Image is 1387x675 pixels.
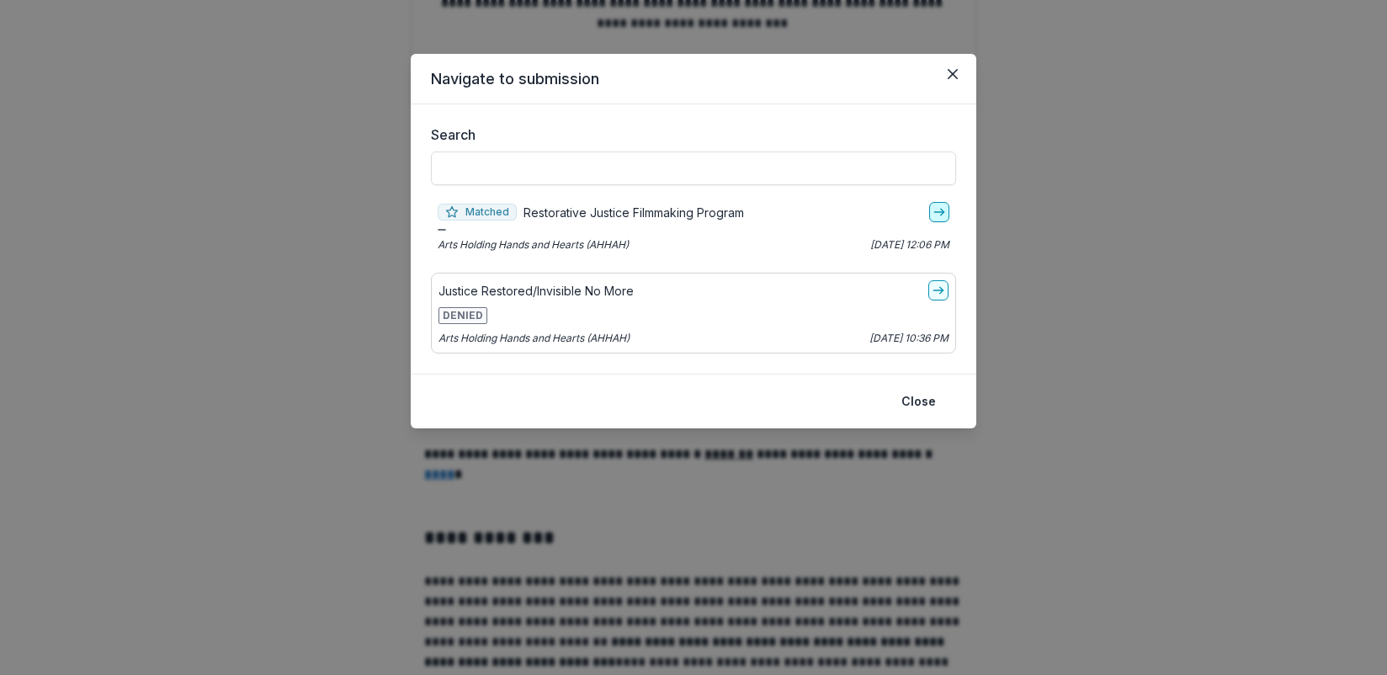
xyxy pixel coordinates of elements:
[870,237,949,252] p: [DATE] 12:06 PM
[869,331,949,346] p: [DATE] 10:36 PM
[431,125,946,145] label: Search
[438,282,634,300] p: Justice Restored/Invisible No More
[438,237,629,252] p: Arts Holding Hands and Hearts (AHHAH)
[929,202,949,222] a: go-to
[928,280,949,300] a: go-to
[438,204,517,221] span: Matched
[939,61,966,88] button: Close
[891,388,946,415] button: Close
[438,307,487,324] span: DENIED
[411,54,976,104] header: Navigate to submission
[523,204,744,221] p: Restorative Justice Filmmaking Program
[438,331,630,346] p: Arts Holding Hands and Hearts (AHHAH)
